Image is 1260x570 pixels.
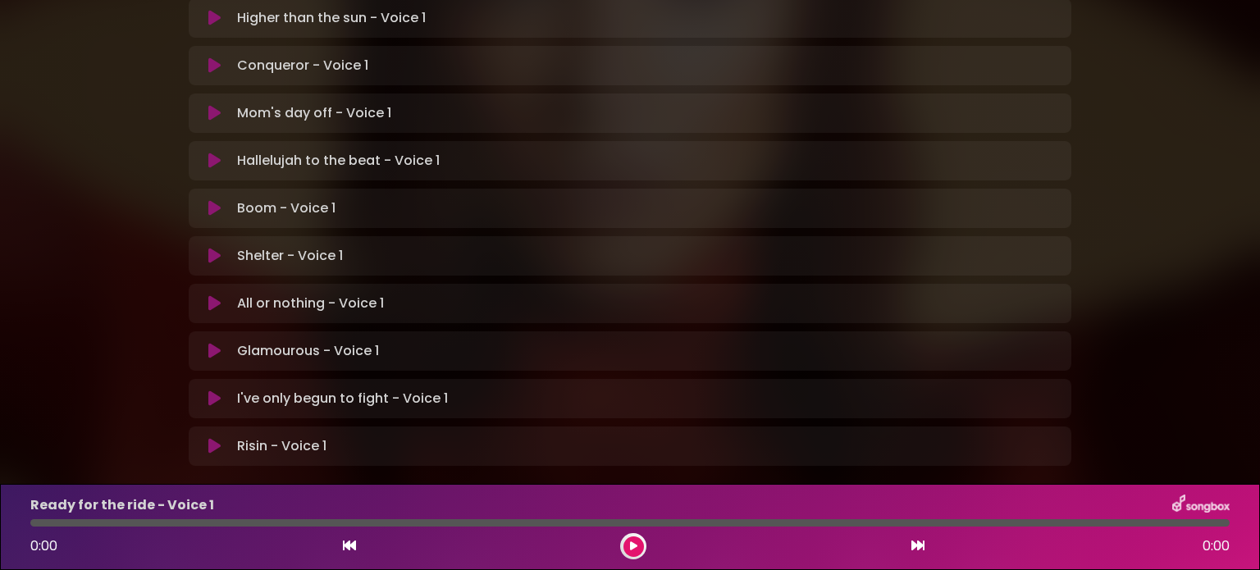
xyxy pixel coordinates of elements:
[237,436,326,456] p: Risin - Voice 1
[1172,495,1230,516] img: songbox-logo-white.png
[30,495,214,515] p: Ready for the ride - Voice 1
[237,8,426,28] p: Higher than the sun - Voice 1
[237,103,391,123] p: Mom's day off - Voice 1
[237,389,448,408] p: I've only begun to fight - Voice 1
[237,151,440,171] p: Hallelujah to the beat - Voice 1
[237,246,343,266] p: Shelter - Voice 1
[237,56,368,75] p: Conqueror - Voice 1
[237,198,336,218] p: Boom - Voice 1
[237,341,379,361] p: Glamourous - Voice 1
[237,294,384,313] p: All or nothing - Voice 1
